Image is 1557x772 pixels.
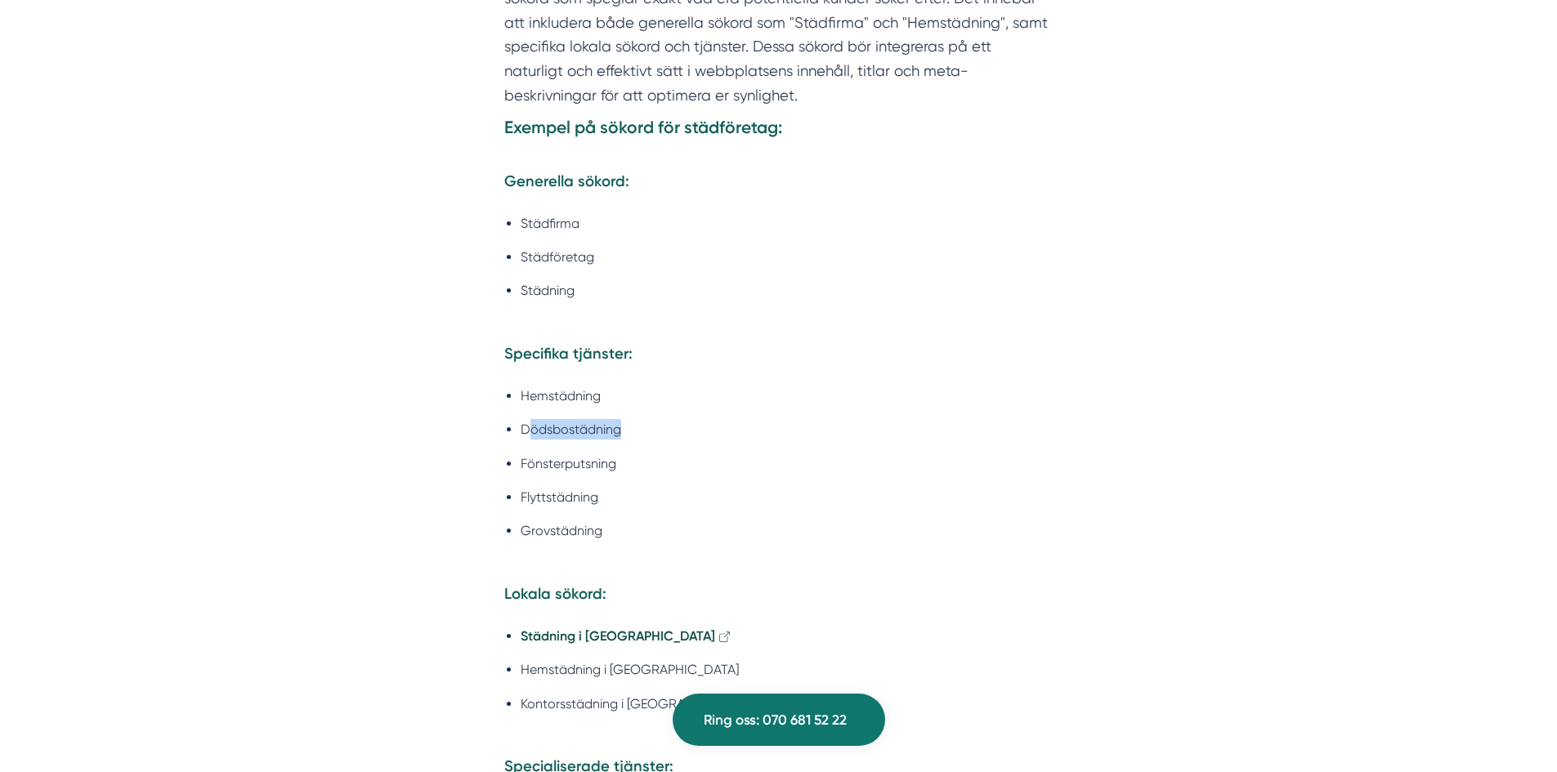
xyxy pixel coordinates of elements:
[521,280,1054,322] li: Städning
[521,487,1054,507] li: Flyttstädning
[504,172,629,190] strong: Generella sökord:
[521,628,732,644] a: Städning i [GEOGRAPHIC_DATA]
[504,585,606,603] strong: Lokala sökord:
[521,659,1054,680] li: Hemstädning i [GEOGRAPHIC_DATA]
[704,709,847,731] span: Ring oss: 070 681 52 22
[521,213,1054,234] li: Städfirma
[521,694,1054,735] li: Kontorsstädning i [GEOGRAPHIC_DATA]
[673,694,885,746] a: Ring oss: 070 681 52 22
[521,628,715,644] strong: Städning i [GEOGRAPHIC_DATA]
[521,386,1054,406] li: Hemstädning
[504,345,633,363] strong: Specifika tjänster:
[504,115,1054,145] h4: Exempel på sökord för städföretag:
[521,419,1054,440] li: Dödsbostädning
[521,247,1054,267] li: Städföretag
[521,453,1054,474] li: Fönsterputsning
[521,520,1054,562] li: Grovstädning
